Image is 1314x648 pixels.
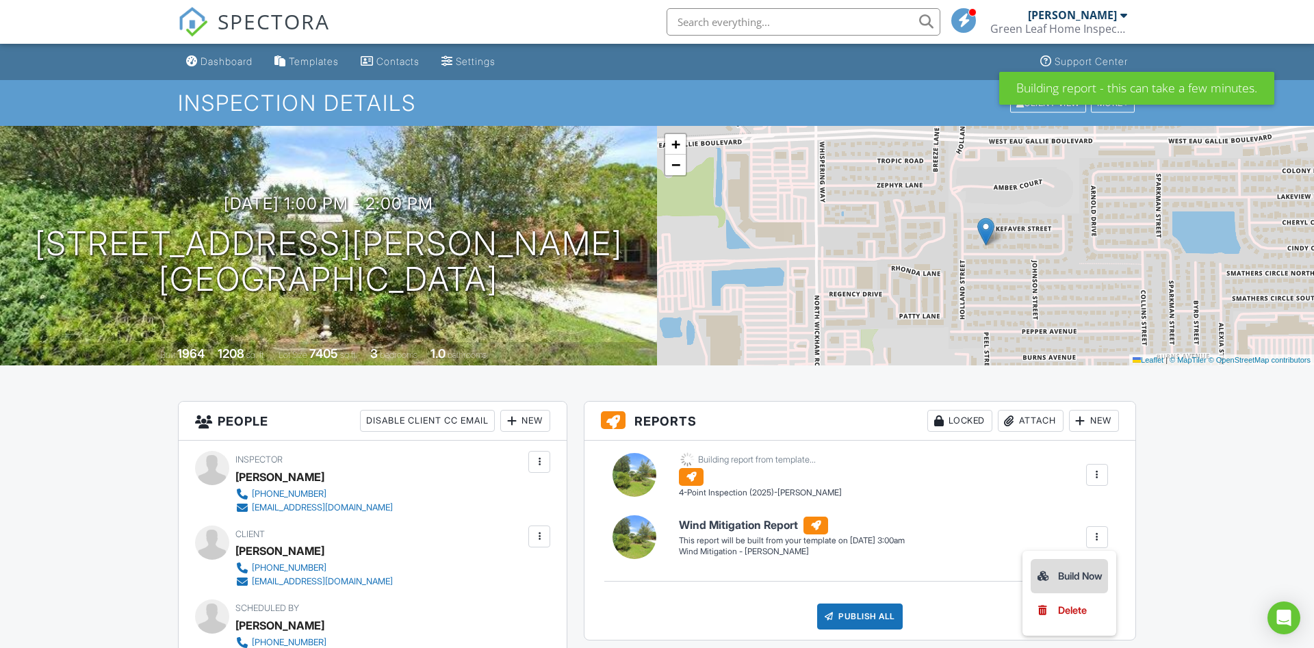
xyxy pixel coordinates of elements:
[179,402,567,441] h3: People
[235,487,393,501] a: [PHONE_NUMBER]
[1055,55,1128,67] div: Support Center
[178,18,330,47] a: SPECTORA
[679,451,696,468] img: loading-93afd81d04378562ca97960a6d0abf470c8f8241ccf6a1b4da771bf876922d1b.gif
[1009,97,1090,107] a: Client View
[990,22,1127,36] div: Green Leaf Home Inspections Inc.
[235,561,393,575] a: [PHONE_NUMBER]
[1209,356,1311,364] a: © OpenStreetMap contributors
[698,454,816,465] div: Building report from template...
[360,410,495,432] div: Disable Client CC Email
[998,410,1064,432] div: Attach
[252,576,393,587] div: [EMAIL_ADDRESS][DOMAIN_NAME]
[667,8,940,36] input: Search everything...
[679,487,842,499] div: 4-Point Inspection (2025)-[PERSON_NAME]
[252,637,326,648] div: [PHONE_NUMBER]
[309,346,338,361] div: 7405
[279,350,307,360] span: Lot Size
[252,562,326,573] div: [PHONE_NUMBER]
[430,346,446,361] div: 1.0
[999,72,1274,105] div: Building report - this can take a few minutes.
[1170,356,1207,364] a: © MapTiler
[35,226,623,298] h1: [STREET_ADDRESS][PERSON_NAME] [GEOGRAPHIC_DATA]
[370,346,378,361] div: 3
[252,502,393,513] div: [EMAIL_ADDRESS][DOMAIN_NAME]
[1031,559,1108,593] a: Build Now
[1165,356,1168,364] span: |
[671,135,680,153] span: +
[178,7,208,37] img: The Best Home Inspection Software - Spectora
[679,535,905,546] div: This report will be built from your template on [DATE] 3:00am
[1133,356,1163,364] a: Leaflet
[235,467,324,487] div: [PERSON_NAME]
[181,49,258,75] a: Dashboard
[977,218,994,246] img: Marker
[340,350,357,360] span: sq.ft.
[355,49,425,75] a: Contacts
[235,529,265,539] span: Client
[927,410,992,432] div: Locked
[1058,603,1087,618] div: Delete
[456,55,495,67] div: Settings
[177,346,205,361] div: 1964
[671,156,680,173] span: −
[679,546,905,558] div: Wind Mitigation - [PERSON_NAME]
[679,517,905,534] h6: Wind Mitigation Report
[1010,94,1086,112] div: Client View
[235,615,324,636] div: [PERSON_NAME]
[436,49,501,75] a: Settings
[289,55,339,67] div: Templates
[380,350,417,360] span: bedrooms
[235,454,283,465] span: Inspector
[1028,8,1117,22] div: [PERSON_NAME]
[252,489,326,500] div: [PHONE_NUMBER]
[201,55,253,67] div: Dashboard
[1069,410,1119,432] div: New
[448,350,487,360] span: bathrooms
[665,155,686,175] a: Zoom out
[1036,568,1103,584] div: Build Now
[218,346,244,361] div: 1208
[160,350,175,360] span: Built
[269,49,344,75] a: Templates
[500,410,550,432] div: New
[376,55,420,67] div: Contacts
[246,350,266,360] span: sq. ft.
[235,541,324,561] div: [PERSON_NAME]
[1035,49,1133,75] a: Support Center
[1036,603,1103,618] a: Delete
[235,575,393,588] a: [EMAIL_ADDRESS][DOMAIN_NAME]
[224,194,433,213] h3: [DATE] 1:00 pm - 2:00 pm
[1091,94,1135,112] div: More
[235,603,299,613] span: Scheduled By
[817,604,903,630] div: Publish All
[665,134,686,155] a: Zoom in
[584,402,1135,441] h3: Reports
[235,501,393,515] a: [EMAIL_ADDRESS][DOMAIN_NAME]
[1267,601,1300,634] div: Open Intercom Messenger
[178,91,1136,115] h1: Inspection Details
[218,7,330,36] span: SPECTORA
